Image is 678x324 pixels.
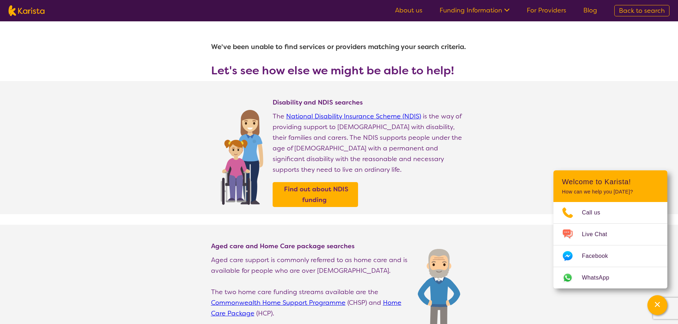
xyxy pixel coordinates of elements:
[619,6,665,15] span: Back to search
[218,105,266,205] img: Find NDIS and Disability services and providers
[211,38,467,55] h1: We've been unable to find services or providers matching your search criteria.
[440,6,510,15] a: Funding Information
[211,242,411,250] h4: Aged care and Home Care package searches
[211,298,346,307] a: Commonwealth Home Support Programme
[583,6,597,15] a: Blog
[553,202,667,288] ul: Choose channel
[284,185,348,204] b: Find out about NDIS funding
[527,6,566,15] a: For Providers
[553,267,667,288] a: Web link opens in a new tab.
[211,255,411,276] p: Aged care support is commonly referred to as home care and is available for people who are over [...
[211,64,467,77] h3: Let's see how else we might be able to help!
[286,112,421,121] a: National Disability Insurance Scheme (NDIS)
[274,184,356,205] a: Find out about NDIS funding
[211,287,411,319] p: The two home care funding streams available are the (CHSP) and (HCP).
[562,177,659,186] h2: Welcome to Karista!
[553,170,667,288] div: Channel Menu
[562,189,659,195] p: How can we help you [DATE]?
[647,295,667,315] button: Channel Menu
[582,229,616,240] span: Live Chat
[9,5,44,16] img: Karista logo
[273,98,467,107] h4: Disability and NDIS searches
[582,251,616,261] span: Facebook
[395,6,422,15] a: About us
[614,5,669,16] a: Back to search
[273,111,467,175] p: The is the way of providing support to [DEMOGRAPHIC_DATA] with disability, their families and car...
[582,272,618,283] span: WhatsApp
[582,207,609,218] span: Call us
